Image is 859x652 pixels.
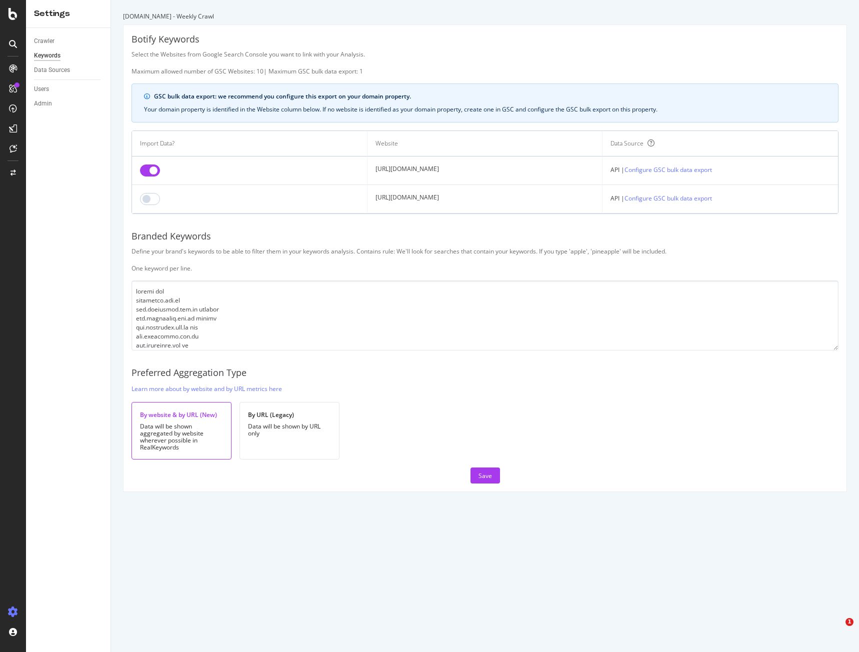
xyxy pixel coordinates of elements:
th: Website [367,131,603,156]
a: Keywords [34,50,103,61]
div: API | [610,164,830,175]
a: Configure GSC bulk data export [624,193,712,203]
div: Data will be shown aggregated by website wherever possible in RealKeywords [140,423,223,451]
div: Your domain property is identified in the Website column below. If no website is identified as yo... [144,105,826,114]
div: Data will be shown by URL only [248,423,331,437]
div: info banner [131,83,838,122]
div: Keywords [34,50,60,61]
div: By website & by URL (New) [140,410,223,419]
a: Admin [34,98,103,109]
a: Data Sources [34,65,103,75]
span: 1 [845,618,853,626]
button: Save [470,467,500,483]
div: Crawler [34,36,54,46]
div: Data Source [610,139,643,148]
div: Users [34,84,49,94]
th: Import Data? [132,131,367,156]
div: Select the Websites from Google Search Console you want to link with your Analysis. Maximum allow... [131,50,838,75]
a: Learn more about by website and by URL metrics here [131,383,282,394]
textarea: loremi dol sitametco.adi.el sed.doeiusmod.tem.in utlabor etd.magnaaliq.eni.ad minimv qui.nostrude... [131,280,838,350]
div: Save [478,471,492,480]
div: Settings [34,8,102,19]
div: [DOMAIN_NAME] - Weekly Crawl [123,12,847,20]
iframe: Intercom live chat [825,618,849,642]
td: [URL][DOMAIN_NAME] [367,185,603,213]
div: Define your brand's keywords to be able to filter them in your keywords analysis. Contains rule: ... [131,247,838,272]
div: GSC bulk data export: we recommend you configure this export on your domain property. [154,92,826,101]
div: API | [610,193,830,203]
div: Preferred Aggregation Type [131,366,838,379]
td: [URL][DOMAIN_NAME] [367,156,603,185]
div: Branded Keywords [131,230,838,243]
div: Admin [34,98,52,109]
a: Users [34,84,103,94]
a: Crawler [34,36,103,46]
a: Configure GSC bulk data export [624,164,712,175]
div: Botify Keywords [131,33,838,46]
div: Data Sources [34,65,70,75]
div: By URL (Legacy) [248,410,331,419]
